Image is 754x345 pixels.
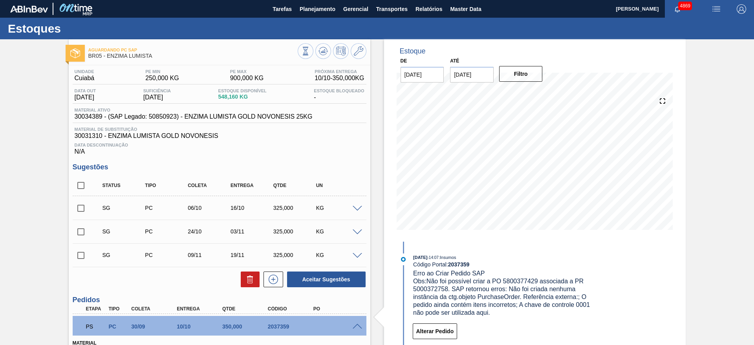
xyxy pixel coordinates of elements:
[101,252,148,258] div: Sugestão Criada
[314,228,362,235] div: KG
[401,58,407,64] label: De
[413,323,458,339] button: Alterar Pedido
[186,228,233,235] div: 24/10/2025
[401,67,444,83] input: dd/mm/yyyy
[84,306,108,312] div: Etapa
[75,94,96,101] span: [DATE]
[230,69,264,74] span: PE MAX
[143,88,171,93] span: Suficiência
[314,205,362,211] div: KG
[312,88,366,101] div: -
[737,4,746,14] img: Logout
[8,24,147,33] h1: Estoques
[665,4,690,15] button: Notificações
[106,306,130,312] div: Tipo
[75,132,364,139] span: 30031310 - ENZIMA LUMISTA GOLD NOVONESIS
[266,323,317,330] div: 2037359
[678,2,692,10] span: 4869
[218,88,267,93] span: Estoque Disponível
[75,113,313,120] span: 30034389 - (SAP Legado: 50850923) - ENZIMA LUMISTA GOLD NOVONESIS 25KG
[450,67,494,83] input: dd/mm/yyyy
[315,75,364,82] span: 10/10 - 350,000 KG
[145,75,179,82] span: 250,000 KG
[86,323,106,330] p: PS
[230,75,264,82] span: 900,000 KG
[287,272,366,287] button: Aceitar Sugestões
[218,94,267,100] span: 548,160 KG
[271,205,319,211] div: 325,000
[75,143,364,147] span: Data Descontinuação
[351,43,366,59] button: Ir ao Master Data / Geral
[266,306,317,312] div: Código
[88,48,298,52] span: Aguardando PC SAP
[75,108,313,112] span: Material ativo
[712,4,721,14] img: userActions
[186,183,233,188] div: Coleta
[314,183,362,188] div: UN
[413,261,600,268] div: Código Portal:
[283,271,366,288] div: Aceitar Sugestões
[143,205,190,211] div: Pedido de Compra
[143,183,190,188] div: Tipo
[175,323,226,330] div: 10/10/2025
[413,255,427,260] span: [DATE]
[229,205,276,211] div: 16/10/2025
[343,4,368,14] span: Gerencial
[129,323,180,330] div: 30/09/2025
[413,278,592,316] span: Obs: Não foi possível criar a PO 5800377429 associada a PR 5000372758. SAP retornou erros: Não fo...
[311,306,362,312] div: PO
[75,88,96,93] span: Data out
[186,205,233,211] div: 06/10/2025
[145,69,179,74] span: PE MIN
[75,69,95,74] span: Unidade
[143,94,171,101] span: [DATE]
[448,261,470,268] strong: 2037359
[450,58,459,64] label: Até
[415,4,442,14] span: Relatórios
[271,183,319,188] div: Qtde
[229,183,276,188] div: Entrega
[73,296,366,304] h3: Pedidos
[75,127,364,132] span: Material de Substituição
[73,139,366,155] div: N/A
[70,48,80,58] img: Ícone
[314,88,364,93] span: Estoque Bloqueado
[175,306,226,312] div: Entrega
[229,228,276,235] div: 03/11/2025
[428,255,439,260] span: - 14:07
[220,323,271,330] div: 350,000
[400,47,426,55] div: Estoque
[271,252,319,258] div: 325,000
[106,323,130,330] div: Pedido de Compra
[229,252,276,258] div: 19/11/2025
[237,272,260,287] div: Excluir Sugestões
[499,66,543,82] button: Filtro
[260,272,283,287] div: Nova sugestão
[315,69,364,74] span: Próxima Entrega
[84,318,108,335] div: Aguardando PC SAP
[314,252,362,258] div: KG
[271,228,319,235] div: 325,000
[333,43,349,59] button: Programar Estoque
[101,205,148,211] div: Sugestão Criada
[143,228,190,235] div: Pedido de Compra
[10,6,48,13] img: TNhmsLtSVTkK8tSr43FrP2fwEKptu5GPRR3wAAAABJRU5ErkJggg==
[143,252,190,258] div: Pedido de Compra
[220,306,271,312] div: Qtde
[186,252,233,258] div: 09/11/2025
[439,255,456,260] span: : Insumos
[75,75,95,82] span: Cuiabá
[101,183,148,188] div: Status
[273,4,292,14] span: Tarefas
[298,43,313,59] button: Visão Geral dos Estoques
[376,4,408,14] span: Transportes
[88,53,298,59] span: BR05 - ENZIMA LUMISTA
[315,43,331,59] button: Atualizar Gráfico
[401,257,406,262] img: atual
[73,163,366,171] h3: Sugestões
[413,270,485,277] span: Erro ao Criar Pedido SAP
[129,306,180,312] div: Coleta
[450,4,481,14] span: Master Data
[101,228,148,235] div: Sugestão Criada
[300,4,335,14] span: Planejamento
